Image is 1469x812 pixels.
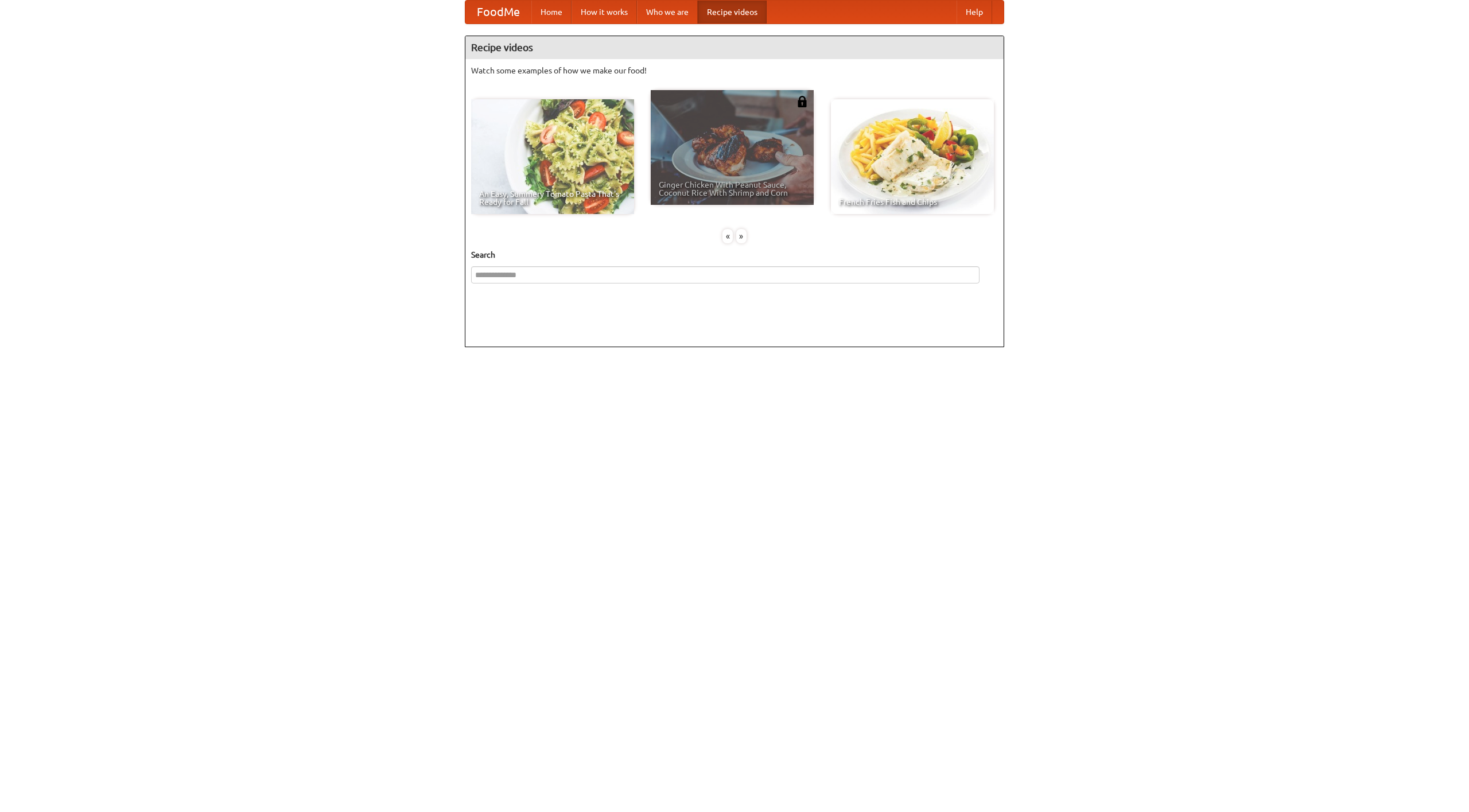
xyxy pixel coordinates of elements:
[796,96,808,107] img: 483408.png
[698,1,767,24] a: Recipe videos
[831,99,994,214] a: French Fries Fish and Chips
[637,1,698,24] a: Who we are
[957,1,992,24] a: Help
[465,36,1004,59] h4: Recipe videos
[531,1,572,24] a: Home
[736,229,747,243] div: »
[839,198,986,206] span: French Fries Fish and Chips
[479,190,626,206] span: An Easy, Summery Tomato Pasta That's Ready for Fall
[572,1,637,24] a: How it works
[471,99,634,214] a: An Easy, Summery Tomato Pasta That's Ready for Fall
[722,229,733,243] div: «
[465,1,531,24] a: FoodMe
[471,65,998,76] p: Watch some examples of how we make our food!
[471,249,998,261] h5: Search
